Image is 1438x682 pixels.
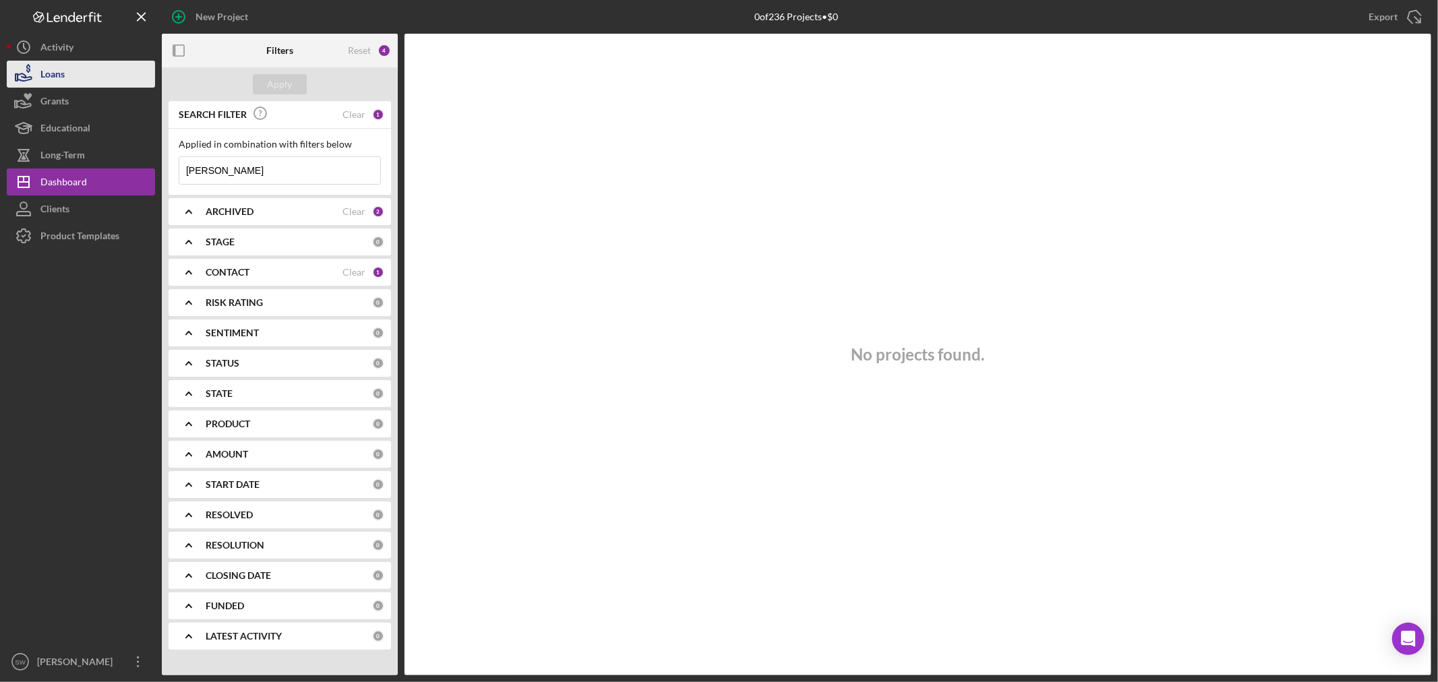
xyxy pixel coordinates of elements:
button: SW[PERSON_NAME] [7,648,155,675]
button: Loans [7,61,155,88]
b: CONTACT [206,267,249,278]
div: Applied in combination with filters below [179,139,381,150]
h3: No projects found. [851,345,985,364]
div: Clients [40,195,69,226]
div: Open Intercom Messenger [1392,623,1425,655]
b: STAGE [206,237,235,247]
b: FUNDED [206,600,244,611]
b: CLOSING DATE [206,570,271,581]
button: Apply [253,74,307,94]
b: PRODUCT [206,418,250,429]
div: 0 [372,509,384,521]
div: 0 [372,569,384,582]
div: 1 [372,266,384,278]
b: RISK RATING [206,297,263,308]
button: Clients [7,195,155,222]
button: Export [1355,3,1431,30]
div: 2 [372,206,384,218]
div: Product Templates [40,222,119,253]
div: Export [1369,3,1398,30]
div: 0 [372,327,384,339]
button: New Project [162,3,262,30]
button: Product Templates [7,222,155,249]
button: Long-Term [7,142,155,168]
div: Grants [40,88,69,118]
b: RESOLVED [206,509,253,520]
b: RESOLUTION [206,540,264,551]
div: Educational [40,115,90,145]
div: Dashboard [40,168,87,199]
b: STATUS [206,358,239,369]
div: Reset [348,45,371,56]
div: 0 [372,297,384,309]
b: Filters [266,45,293,56]
div: 0 [372,478,384,491]
button: Grants [7,88,155,115]
b: START DATE [206,479,260,490]
div: 0 [372,539,384,551]
text: SW [15,658,26,666]
div: Loans [40,61,65,91]
div: Apply [268,74,293,94]
b: SEARCH FILTER [179,109,247,120]
div: Activity [40,34,73,64]
button: Educational [7,115,155,142]
div: 0 of 236 Projects • $0 [755,11,839,22]
div: Long-Term [40,142,85,172]
b: AMOUNT [206,449,248,460]
b: ARCHIVED [206,206,253,217]
b: STATE [206,388,233,399]
div: [PERSON_NAME] [34,648,121,679]
div: Clear [342,267,365,278]
div: Clear [342,109,365,120]
div: 1 [372,108,384,121]
button: Dashboard [7,168,155,195]
div: 0 [372,387,384,400]
b: SENTIMENT [206,328,259,338]
div: 0 [372,357,384,369]
div: New Project [196,3,248,30]
button: Activity [7,34,155,61]
div: Clear [342,206,365,217]
b: LATEST ACTIVITY [206,631,282,642]
div: 0 [372,418,384,430]
div: 0 [372,630,384,642]
div: 0 [372,236,384,248]
div: 0 [372,600,384,612]
div: 4 [378,44,391,57]
div: 0 [372,448,384,460]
